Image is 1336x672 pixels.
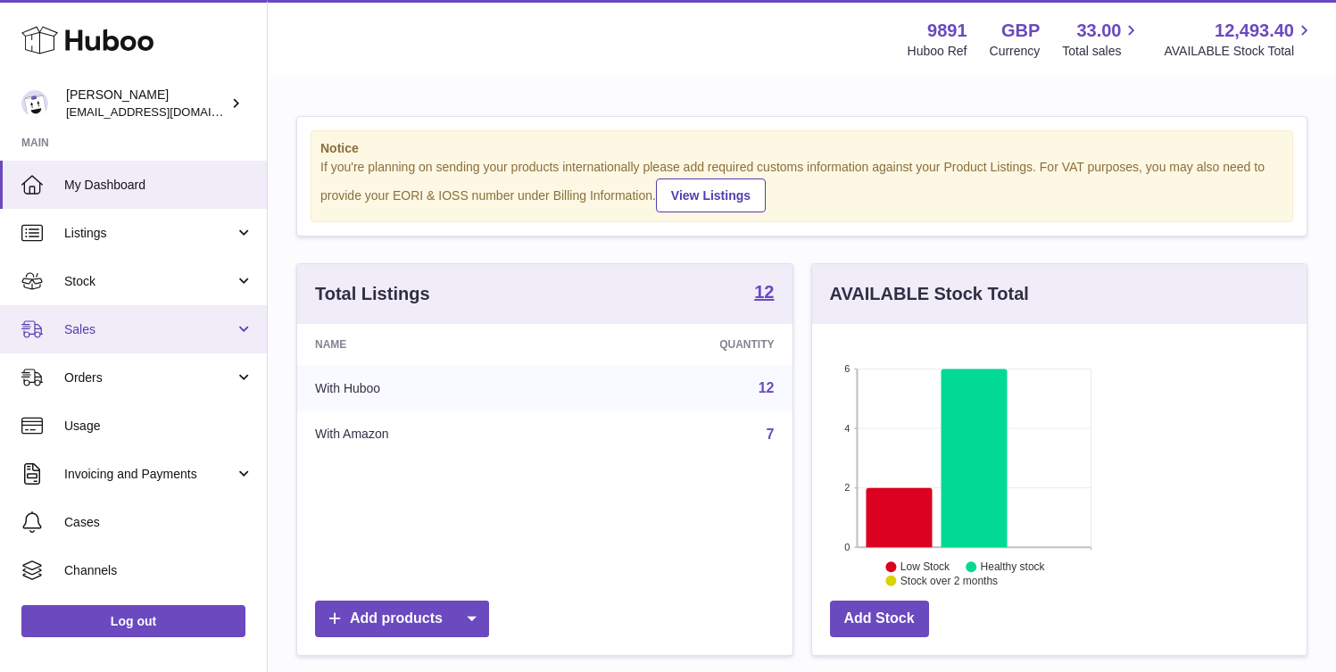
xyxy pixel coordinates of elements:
[990,43,1041,60] div: Currency
[900,575,997,587] text: Stock over 2 months
[320,159,1283,212] div: If you're planning on sending your products internationally please add required customs informati...
[1062,43,1141,60] span: Total sales
[297,411,568,458] td: With Amazon
[64,369,235,386] span: Orders
[64,273,235,290] span: Stock
[315,601,489,637] a: Add products
[900,560,950,573] text: Low Stock
[1164,43,1315,60] span: AVAILABLE Stock Total
[64,321,235,338] span: Sales
[908,43,967,60] div: Huboo Ref
[656,178,766,212] a: View Listings
[568,324,792,365] th: Quantity
[320,140,1283,157] strong: Notice
[1164,19,1315,60] a: 12,493.40 AVAILABLE Stock Total
[297,324,568,365] th: Name
[66,87,227,120] div: [PERSON_NAME]
[64,177,253,194] span: My Dashboard
[754,283,774,304] a: 12
[767,427,775,442] a: 7
[64,466,235,483] span: Invoicing and Payments
[1215,19,1294,43] span: 12,493.40
[64,562,253,579] span: Channels
[21,605,245,637] a: Log out
[980,560,1045,573] text: Healthy stock
[844,542,850,552] text: 0
[66,104,262,119] span: [EMAIL_ADDRESS][DOMAIN_NAME]
[64,418,253,435] span: Usage
[21,90,48,117] img: ro@thebitterclub.co.uk
[297,365,568,411] td: With Huboo
[64,514,253,531] span: Cases
[64,225,235,242] span: Listings
[1076,19,1121,43] span: 33.00
[844,363,850,374] text: 6
[759,380,775,395] a: 12
[927,19,967,43] strong: 9891
[754,283,774,301] strong: 12
[844,423,850,434] text: 4
[1062,19,1141,60] a: 33.00 Total sales
[315,282,430,306] h3: Total Listings
[1001,19,1040,43] strong: GBP
[830,282,1029,306] h3: AVAILABLE Stock Total
[830,601,929,637] a: Add Stock
[844,482,850,493] text: 2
